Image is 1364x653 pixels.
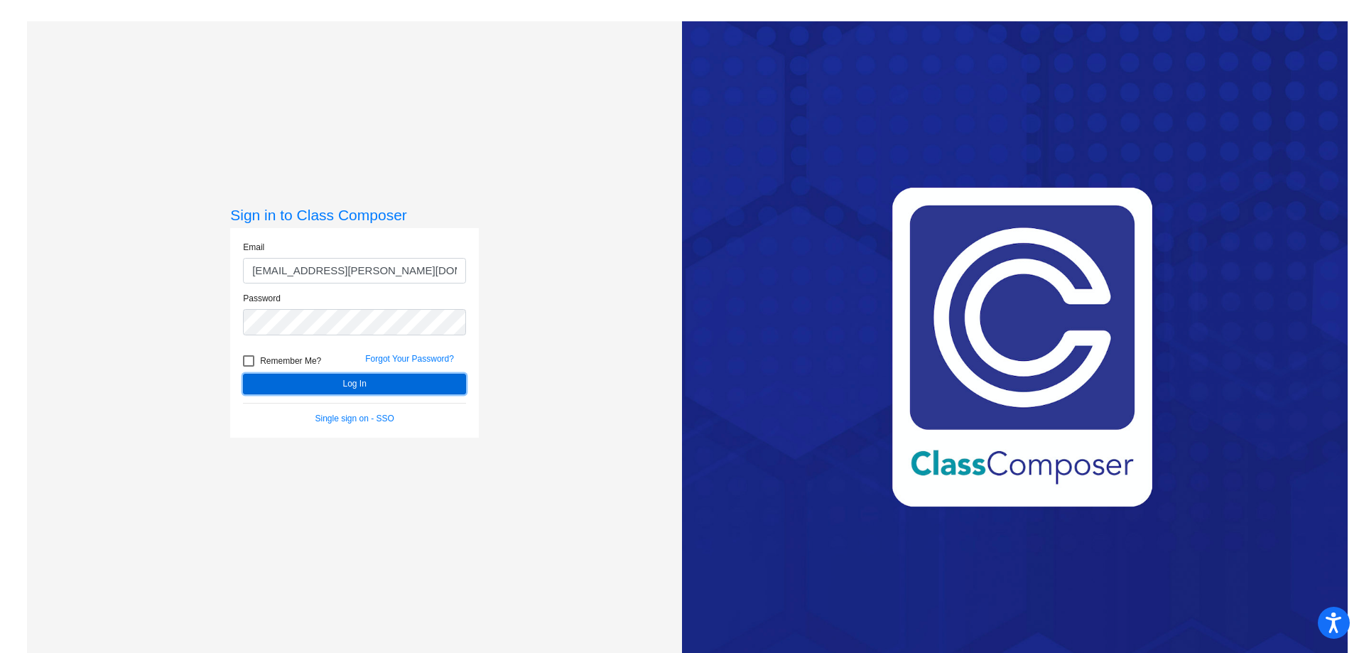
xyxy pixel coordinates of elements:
[243,241,264,254] label: Email
[365,354,454,364] a: Forgot Your Password?
[230,206,479,224] h3: Sign in to Class Composer
[243,292,281,305] label: Password
[260,352,321,369] span: Remember Me?
[315,414,394,423] a: Single sign on - SSO
[243,374,466,394] button: Log In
